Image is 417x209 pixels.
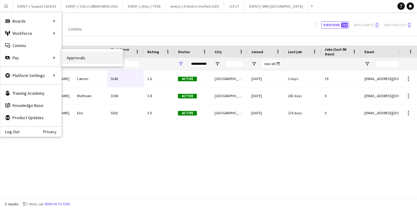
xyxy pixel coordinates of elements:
[244,0,308,12] button: EVENT// SIRK [GEOGRAPHIC_DATA]
[111,47,133,56] span: Workforce ID
[178,111,197,116] span: Active
[364,61,370,67] button: Open Filter Menu
[107,87,144,104] div: 3308
[224,0,244,12] button: JCP 27
[107,105,144,121] div: 5302
[73,105,107,121] div: Eira
[178,61,183,67] button: Open Filter Menu
[226,60,244,68] input: City Filter Input
[211,105,248,121] div: [GEOGRAPHIC_DATA]
[321,21,349,29] button: Everyone732
[251,61,257,67] button: Open Filter Menu
[0,87,61,99] a: Training Academy
[0,52,61,64] div: Pay
[248,105,284,121] div: [DATE]
[68,26,82,32] span: Comms
[215,50,222,54] span: City
[211,70,248,87] div: [GEOGRAPHIC_DATA]
[0,27,61,39] div: Workforce
[0,112,61,124] a: Product Updates
[0,69,61,82] div: Platform Settings
[61,0,123,12] button: EVENT // OSLO URBAN WEEK 2025
[178,94,197,98] span: Active
[73,87,107,104] div: Mathisen
[288,50,302,54] span: Last job
[0,39,61,52] a: Comms
[166,0,224,12] button: Arena // A Walk in the Park 2025
[341,23,348,28] span: 732
[211,87,248,104] div: [GEOGRAPHIC_DATA]
[43,201,71,207] button: Remove filters
[251,50,263,54] span: Joined
[122,60,140,68] input: Workforce ID Filter Input
[321,70,361,87] div: 19
[178,77,197,81] span: Active
[215,61,220,67] button: Open Filter Menu
[144,70,174,87] div: 2.6
[284,105,321,121] div: 176 days
[26,202,43,206] span: 2 filters set
[73,70,107,87] div: Lærum
[284,87,321,104] div: 282 days
[62,52,123,64] a: Approvals
[248,70,284,87] div: [DATE]
[248,87,284,104] div: [DATE]
[325,47,350,56] span: Jobs (last 90 days)
[284,70,321,87] div: 2 days
[364,50,374,54] span: Email
[43,129,61,134] a: Privacy
[0,15,61,27] div: Boards
[66,25,84,33] a: Comms
[144,105,174,121] div: 3.0
[147,50,159,54] span: Rating
[178,50,190,54] span: Status
[0,99,61,112] a: Knowledge Base
[144,87,174,104] div: 3.8
[321,105,361,121] div: 0
[321,87,361,104] div: 0
[0,129,20,134] a: Log Out
[13,0,61,12] button: EVENT // Support 2024/25
[107,70,144,87] div: 5246
[262,60,281,68] input: Joined Filter Input
[123,0,166,12] button: EVENT // Atea // TP2B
